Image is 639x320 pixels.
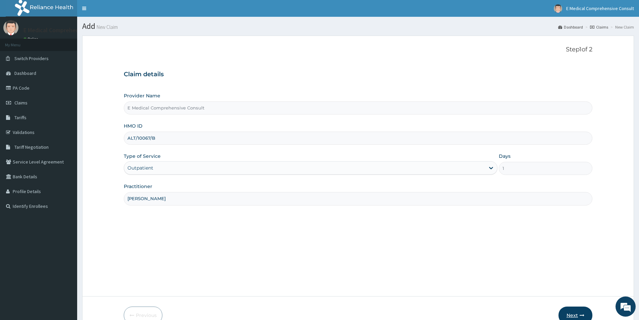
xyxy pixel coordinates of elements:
small: New Claim [95,25,118,30]
img: User Image [554,4,562,13]
span: Tariffs [14,115,26,121]
a: Dashboard [558,24,583,30]
input: Enter HMO ID [124,132,592,145]
p: Step 1 of 2 [124,46,592,53]
span: Dashboard [14,70,36,76]
span: Tariff Negotiation [14,144,49,150]
a: Online [23,37,40,41]
input: Enter Name [124,192,592,205]
h3: Claim details [124,71,592,78]
img: User Image [3,20,18,35]
li: New Claim [609,24,634,30]
p: E Medical Comprehensive Consult [23,27,111,33]
span: E Medical Comprehensive Consult [566,5,634,11]
label: Days [499,153,511,159]
label: Provider Name [124,92,160,99]
label: HMO ID [124,123,143,129]
span: Claims [14,100,28,106]
label: Practitioner [124,183,152,190]
a: Claims [590,24,608,30]
div: Outpatient [127,165,153,171]
h1: Add [82,22,634,31]
span: Switch Providers [14,55,49,61]
label: Type of Service [124,153,161,159]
